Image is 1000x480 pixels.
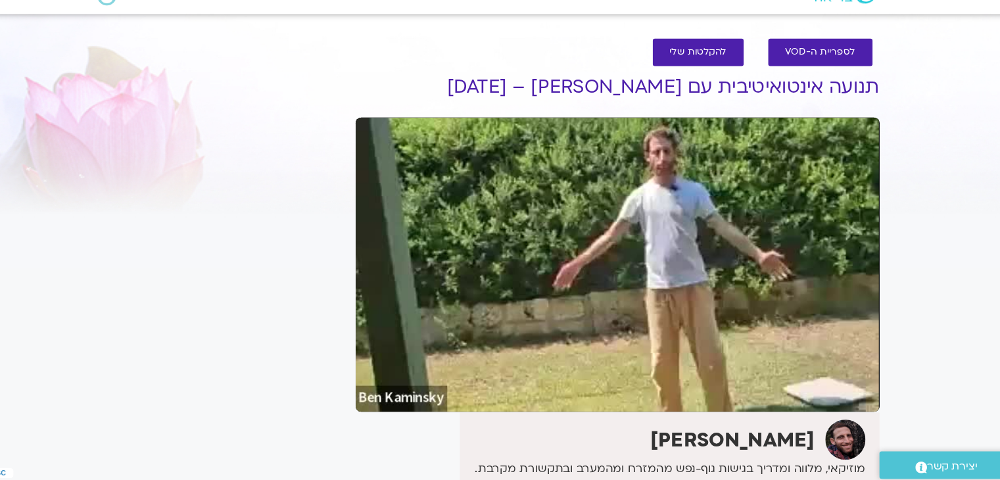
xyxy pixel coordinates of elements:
a: תמכו בנו [312,7,366,32]
a: לספריית ה-VOD [765,62,862,88]
span: להקלטות שלי [673,70,726,80]
a: יצירת קשר [869,448,993,473]
a: קורסים ופעילות [657,7,755,32]
a: ההקלטות שלי [569,7,648,32]
h1: תנועה אינטואיטיבית עם [PERSON_NAME] – [DATE] [379,98,869,118]
a: להקלטות שלי [657,62,742,88]
strong: [PERSON_NAME] [655,425,808,450]
a: עזרה [376,7,427,32]
a: מועדון תודעה בריאה [437,7,559,32]
img: תודעה בריאה [808,10,866,30]
span: לספריית ה-VOD [780,70,846,80]
span: יצירת קשר [913,453,961,471]
img: בן קמינסקי [818,418,855,456]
